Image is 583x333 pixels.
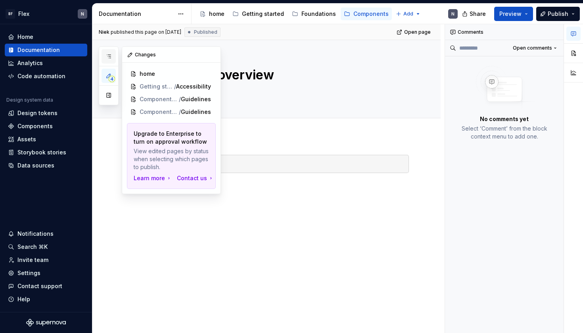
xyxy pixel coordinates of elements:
[5,254,87,266] a: Invite team
[127,67,216,80] a: home
[17,230,54,238] div: Notifications
[17,59,43,67] div: Analytics
[17,148,66,156] div: Storybook stories
[548,10,568,18] span: Publish
[458,7,491,21] button: Share
[5,44,87,56] a: Documentation
[17,72,65,80] div: Code automation
[229,8,287,20] a: Getting started
[99,10,174,18] div: Documentation
[176,83,211,90] span: Accessibility
[174,83,176,90] span: /
[134,147,209,171] p: View edited pages by status when selecting which pages to publish.
[5,293,87,306] button: Help
[134,174,172,182] a: Learn more
[140,70,155,78] span: home
[17,109,58,117] div: Design tokens
[17,256,48,264] div: Invite team
[111,29,181,35] div: published this page on [DATE]
[5,267,87,279] a: Settings
[5,280,87,293] button: Contact support
[181,95,211,103] span: Guidelines
[177,174,214,182] a: Contact us
[404,29,431,35] span: Open page
[5,146,87,159] a: Storybook stories
[140,108,179,116] span: Components / Input
[5,107,87,119] a: Design tokens
[451,11,455,17] div: N
[513,45,552,51] span: Open comments
[158,160,404,168] div: Work in progress
[509,42,560,54] button: Open comments
[480,115,529,123] p: No comments yet
[2,5,90,22] button: BFFlexN
[142,65,407,85] textarea: Component overview
[394,27,434,38] a: Open page
[140,83,174,90] span: Getting started / Guidelines
[127,80,216,93] a: Getting started / Guidelines/Accessibility
[393,8,423,19] button: Add
[5,31,87,43] a: Home
[99,29,109,35] span: Niek
[179,95,181,103] span: /
[17,122,53,130] div: Components
[5,57,87,69] a: Analytics
[5,159,87,172] a: Data sources
[403,11,413,17] span: Add
[455,125,554,141] p: Select ‘Comment’ from the block context menu to add one.
[18,10,29,18] div: Flex
[181,108,211,116] span: Guidelines
[536,7,580,21] button: Publish
[140,95,179,103] span: Components / Button
[5,133,87,146] a: Assets
[134,130,209,146] p: Upgrade to Enterprise to turn on approval workflow
[17,162,54,169] div: Data sources
[17,282,62,290] div: Contact support
[196,8,228,20] a: home
[6,9,15,19] div: BF
[209,10,224,18] div: home
[5,227,87,240] button: Notifications
[196,6,392,22] div: Page tree
[353,10,389,18] div: Components
[5,241,87,253] button: Search ⌘K
[499,10,522,18] span: Preview
[194,29,217,35] span: Published
[470,10,486,18] span: Share
[81,11,84,17] div: N
[127,93,216,106] a: Components / Button/Guidelines
[17,33,33,41] div: Home
[17,269,40,277] div: Settings
[341,8,392,20] a: Components
[301,10,336,18] div: Foundations
[122,47,221,63] div: Changes
[109,76,115,82] span: 4
[5,120,87,133] a: Components
[242,10,284,18] div: Getting started
[17,243,48,251] div: Search ⌘K
[5,70,87,83] a: Code automation
[127,106,216,118] a: Components / Input/Guidelines
[179,108,181,116] span: /
[445,24,564,40] div: Comments
[17,295,30,303] div: Help
[289,8,339,20] a: Foundations
[494,7,533,21] button: Preview
[17,135,36,143] div: Assets
[17,46,60,54] div: Documentation
[26,319,66,327] svg: Supernova Logo
[6,97,53,103] div: Design system data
